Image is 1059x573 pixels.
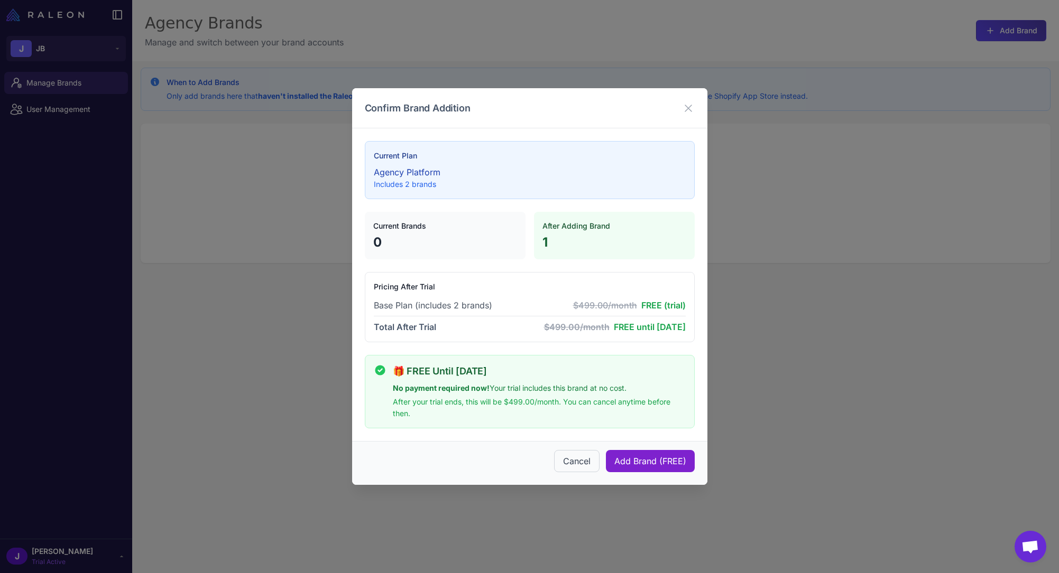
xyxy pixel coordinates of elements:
[544,322,610,332] span: $499.00/month
[374,281,686,293] h4: Pricing After Trial
[1015,531,1046,562] div: Open chat
[542,234,686,251] p: 1
[542,220,686,232] h4: After Adding Brand
[614,455,686,467] span: Add Brand (FREE)
[641,300,686,311] span: FREE (trial)
[374,166,686,179] p: Agency Platform
[393,364,686,378] h4: 🎁 FREE Until [DATE]
[373,220,517,232] h4: Current Brands
[365,101,471,115] h3: Confirm Brand Addition
[393,396,686,419] p: After your trial ends, this will be $499.00/month. You can cancel anytime before then.
[606,450,695,472] button: Add Brand (FREE)
[374,299,492,312] span: Base Plan (includes 2 brands)
[373,234,517,251] p: 0
[393,383,490,392] strong: No payment required now!
[374,321,436,333] span: Total After Trial
[554,450,600,472] button: Cancel
[374,179,686,190] p: Includes 2 brands
[374,150,686,162] h4: Current Plan
[573,300,637,311] span: $499.00/month
[614,322,686,332] span: FREE until [DATE]
[393,382,686,394] p: Your trial includes this brand at no cost.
